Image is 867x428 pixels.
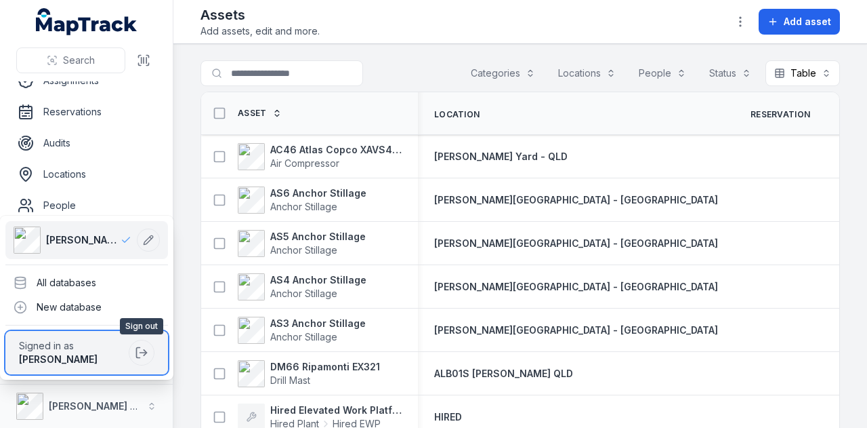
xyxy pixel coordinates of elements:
div: New database [5,295,168,319]
strong: [PERSON_NAME] Group [49,400,160,412]
div: All databases [5,271,168,295]
span: Signed in as [19,339,123,353]
strong: [PERSON_NAME] [19,353,98,365]
span: Sign out [120,318,163,334]
span: [PERSON_NAME] Group [46,233,121,247]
